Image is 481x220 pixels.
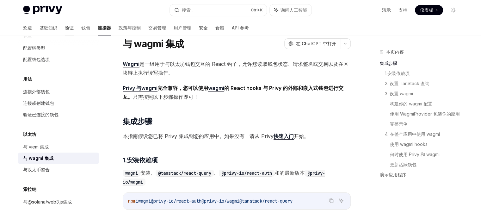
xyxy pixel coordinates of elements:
[182,7,194,13] font: 搜索...
[390,162,416,167] font: 更新活跃钱包
[23,100,54,106] font: 连接或创建钱包
[23,112,59,117] font: 验证已连接的钱包
[385,81,429,86] font: 2. 设置 TanStack 查询
[23,89,50,94] font: 连接外部钱包
[119,25,141,30] font: 政策与控制
[23,25,32,30] font: 欢迎
[390,109,463,119] a: 使用 WagmiProvider 包装你的应用
[18,86,99,97] a: 连接外部钱包
[40,20,57,35] a: 基础知识
[232,20,249,35] a: API 参考
[138,198,151,204] span: wagmi
[232,25,249,30] font: API 参考
[123,61,139,67] a: Wagmi
[148,20,166,35] a: 交易管理
[201,198,239,204] span: @privy-io/wagmi
[123,170,325,185] a: @privy-io/wagmi
[380,60,398,66] font: 集成步骤
[390,152,440,157] font: 何时使用 Privy 和 wagmi
[123,170,140,176] a: wagmi
[398,7,407,13] a: 支持
[420,7,433,13] font: 仪表板
[415,5,443,15] a: 仪表板
[215,25,224,30] font: 食谱
[170,4,267,16] button: 搜索...Ctrl+K
[18,141,99,153] a: 与 viem 集成
[119,20,141,35] a: 政策与控制
[23,45,45,51] font: 配置链类型
[18,97,99,109] a: 连接或创建钱包
[380,170,463,180] a: 演示应用程序
[380,58,463,68] a: 集成步骤
[40,25,57,30] font: 基础知识
[385,79,463,89] a: 2. 设置 TanStack 查询
[385,131,440,137] font: 4. 在整个应用中使用 wagmi
[219,170,274,176] a: @privy-io/react-auth
[23,199,72,204] font: 与@solana/web3.js集成
[18,153,99,164] a: 与 wagmi 集成
[174,20,191,35] a: 用户管理
[128,198,136,204] span: npm
[140,170,156,176] font: 安装、
[123,156,158,164] font: 1.安装依赖项
[23,76,32,82] font: 用法
[390,101,432,106] font: 构建你的 wagmi 配置
[23,155,53,161] font: 与 wagmi 集成
[296,41,336,46] font: 在 ChatGPT 中打开
[23,131,36,137] font: 以太坊
[385,71,410,76] font: 1.安装依赖项
[382,7,391,13] a: 演示
[390,111,460,116] font: 使用 WagmiProvider 包装你的应用
[148,25,166,30] font: 交易管理
[145,179,151,185] font: ：
[390,160,463,170] a: 更新活跃钱包
[81,20,90,35] a: 钱包
[133,94,199,100] font: 只需按照以下步骤操作即可！
[23,6,62,15] img: 灯光标志
[270,4,311,16] button: 询问人工智能
[98,20,111,35] a: 连接器
[281,7,307,13] font: 询问人工智能
[18,109,99,120] a: 验证已连接的钱包
[156,170,214,176] a: @tanstack/react-query
[390,149,463,160] a: 何时使用 Privy 和 wagmi
[385,91,413,96] font: 3. 设置 wagmi
[18,196,99,208] a: 与@solana/web3.js集成
[214,170,219,176] font: 、
[174,25,191,30] font: 用户管理
[385,68,463,79] a: 1.安装依赖项
[390,121,408,127] font: 完整示例
[123,85,157,91] a: Privy 与wagmi
[448,5,458,15] button: 切换暗模式
[23,20,32,35] a: 欢迎
[280,170,305,176] font: 的最新版本
[327,197,335,205] button: 复制代码块中的内容
[23,167,50,172] font: 与以太币整合
[385,129,463,139] a: 4. 在整个应用中使用 wagmi
[390,141,428,147] font: 使用 wagmi hooks
[65,25,74,30] font: 验证
[23,144,49,149] font: 与 viem 集成
[215,20,224,35] a: 食谱
[386,49,404,54] font: 本页内容
[208,85,224,91] a: wagmi
[65,20,74,35] a: 验证
[257,8,263,12] font: +K
[251,8,257,12] font: Ctrl
[274,133,294,140] a: 快速入门
[390,119,463,129] a: 完整示例
[284,38,340,49] button: 在 ChatGPT 中打开
[136,198,138,204] span: i
[18,164,99,175] a: 与以太币整合
[274,170,280,176] font: 和
[390,99,463,109] a: 构建你的 wagmi 配置
[385,89,463,99] a: 3. 设置 wagmi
